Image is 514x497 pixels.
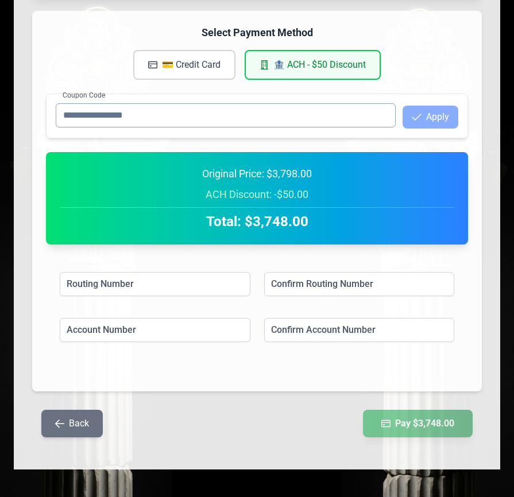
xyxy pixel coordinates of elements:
button: Back [41,410,103,437]
h2: Total: $3,748.00 [60,212,454,231]
button: Pay $3,748.00 [363,410,473,437]
button: 💳 Credit Card [133,50,235,80]
h4: Select Payment Method [46,25,468,41]
button: 🏦 ACH - $50 Discount [245,50,381,80]
div: ACH Discount: -$50.00 [60,187,454,203]
button: Apply [403,106,458,129]
div: Original Price: $3,798.00 [60,166,454,182]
